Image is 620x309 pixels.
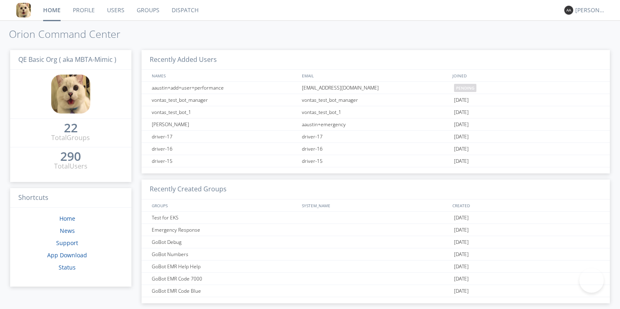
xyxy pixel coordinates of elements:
div: Total Groups [51,133,90,142]
div: GROUPS [150,199,297,211]
a: 290 [60,152,81,162]
div: aaustin+add+user+performance [150,82,299,94]
a: GoBot EMR Code 7000[DATE] [142,273,610,285]
span: [DATE] [454,131,469,143]
a: vontas_test_bot_managervontas_test_bot_manager[DATE] [142,94,610,106]
div: driver-15 [300,155,452,167]
div: driver-15 [150,155,299,167]
span: [DATE] [454,236,469,248]
a: Home [59,215,75,222]
a: App Download [47,251,87,259]
h3: Recently Created Groups [142,180,610,199]
a: driver-17driver-17[DATE] [142,131,610,143]
a: vontas_test_bot_1vontas_test_bot_1[DATE] [142,106,610,118]
a: GoBot EMR Code Blue[DATE] [142,285,610,297]
span: QE Basic Org ( aka MBTA-Mimic ) [18,55,116,64]
span: pending [454,84,476,92]
div: GoBot Debug [150,236,299,248]
a: News [60,227,75,234]
h3: Shortcuts [10,188,131,208]
a: Emergency Response[DATE] [142,224,610,236]
span: [DATE] [454,118,469,131]
a: Support [56,239,78,247]
div: 290 [60,152,81,160]
div: NAMES [150,70,297,81]
div: Test for EKS [150,212,299,224]
a: GoBot EMR Help Help[DATE] [142,261,610,273]
div: JOINED [450,70,602,81]
div: [PERSON_NAME] [150,118,299,130]
div: GoBot EMR Code 7000 [150,273,299,285]
span: [DATE] [454,248,469,261]
div: CREATED [450,199,602,211]
span: [DATE] [454,224,469,236]
img: 373638.png [564,6,573,15]
a: Test for EKS[DATE] [142,212,610,224]
img: 7778838b03f347ab921b3c02366553df [51,75,90,114]
span: [DATE] [454,143,469,155]
div: Emergency Response [150,224,299,236]
a: [PERSON_NAME]aaustin+emergency[DATE] [142,118,610,131]
div: Total Users [54,162,87,171]
a: aaustin+add+user+performance[EMAIL_ADDRESS][DOMAIN_NAME]pending [142,82,610,94]
div: 22 [64,124,78,132]
div: [PERSON_NAME] [575,6,606,14]
a: driver-15driver-15[DATE] [142,155,610,167]
span: [DATE] [454,261,469,273]
div: aaustin+emergency [300,118,452,130]
div: vontas_test_bot_manager [150,94,299,106]
div: GoBot EMR Code Blue [150,285,299,297]
div: SYSTEM_NAME [300,199,450,211]
div: [EMAIL_ADDRESS][DOMAIN_NAME] [300,82,452,94]
span: [DATE] [454,155,469,167]
span: [DATE] [454,212,469,224]
div: driver-17 [150,131,299,142]
a: Status [59,263,76,271]
a: GoBot Numbers[DATE] [142,248,610,261]
span: [DATE] [454,273,469,285]
div: GoBot Numbers [150,248,299,260]
span: [DATE] [454,94,469,106]
div: GoBot EMR Help Help [150,261,299,272]
a: 22 [64,124,78,133]
div: vontas_test_bot_1 [150,106,299,118]
iframe: Toggle Customer Support [579,268,604,293]
span: [DATE] [454,106,469,118]
div: EMAIL [300,70,450,81]
a: GoBot Debug[DATE] [142,236,610,248]
div: driver-17 [300,131,452,142]
img: 7778838b03f347ab921b3c02366553df [16,3,31,18]
div: vontas_test_bot_manager [300,94,452,106]
a: driver-16driver-16[DATE] [142,143,610,155]
span: [DATE] [454,285,469,297]
h3: Recently Added Users [142,50,610,70]
div: driver-16 [300,143,452,155]
div: driver-16 [150,143,299,155]
div: vontas_test_bot_1 [300,106,452,118]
